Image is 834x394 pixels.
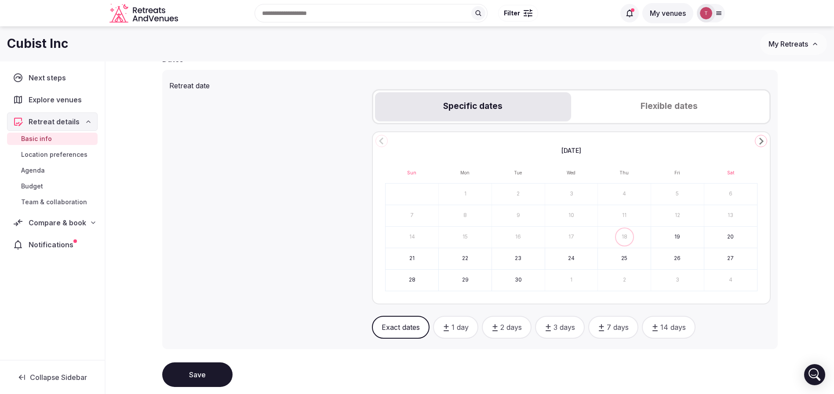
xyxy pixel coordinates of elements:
[7,148,98,161] a: Location preferences
[21,198,87,206] span: Team & collaboration
[7,35,68,52] h1: Cubist Inc
[482,316,532,339] button: 2 days
[598,227,651,248] button: Today, Thursday, September 18th, 2025
[768,40,808,48] span: My Retreats
[21,166,45,175] span: Agenda
[760,33,827,55] button: My Retreats
[439,205,492,226] button: Monday, September 8th, 2025
[375,135,388,147] button: Go to the Previous Month
[755,135,767,147] button: Go to the Next Month
[588,316,638,339] button: 7 days
[642,9,693,18] a: My venues
[545,205,598,226] button: Wednesday, September 10th, 2025
[704,162,757,183] th: Saturday
[29,116,80,127] span: Retreat details
[492,184,545,205] button: Tuesday, September 2nd, 2025
[385,162,758,291] table: September 2025
[7,180,98,192] a: Budget
[571,92,767,121] button: Flexible dates
[492,227,545,248] button: Tuesday, September 16th, 2025
[704,184,757,205] button: Saturday, September 6th, 2025
[439,184,492,205] button: Monday, September 1st, 2025
[535,316,585,339] button: 3 days
[162,362,233,387] button: Save
[651,248,704,269] button: Friday, September 26th, 2025
[438,162,492,183] th: Monday
[386,248,439,269] button: Sunday, September 21st, 2025
[375,92,571,121] button: Specific dates
[439,248,492,269] button: Monday, September 22nd, 2025
[7,196,98,208] a: Team & collaboration
[492,205,545,226] button: Tuesday, September 9th, 2025
[439,227,492,248] button: Monday, September 15th, 2025
[704,270,757,291] button: Saturday, October 4th, 2025
[642,3,693,23] button: My venues
[7,133,98,145] a: Basic info
[386,270,439,291] button: Sunday, September 28th, 2025
[598,184,651,205] button: Thursday, September 4th, 2025
[651,227,704,248] button: Friday, September 19th, 2025
[372,316,430,339] button: Exact dates
[492,270,545,291] button: Tuesday, September 30th, 2025
[385,162,438,183] th: Sunday
[21,134,52,143] span: Basic info
[29,94,85,105] span: Explore venues
[7,69,98,87] a: Next steps
[29,217,86,228] span: Compare & book
[561,146,581,155] span: [DATE]
[492,162,545,183] th: Tuesday
[598,248,651,269] button: Thursday, September 25th, 2025
[29,72,69,83] span: Next steps
[651,162,704,183] th: Friday
[504,9,520,18] span: Filter
[7,235,98,254] a: Notifications
[642,316,696,339] button: 14 days
[21,182,43,191] span: Budget
[704,227,757,248] button: Saturday, September 20th, 2025
[598,205,651,226] button: Thursday, September 11th, 2025
[545,270,598,291] button: Wednesday, October 1st, 2025
[109,4,180,23] a: Visit the homepage
[651,270,704,291] button: Friday, October 3rd, 2025
[651,205,704,226] button: Friday, September 12th, 2025
[7,90,98,109] a: Explore venues
[498,5,538,22] button: Filter
[545,227,598,248] button: Wednesday, September 17th, 2025
[545,248,598,269] button: Wednesday, September 24th, 2025
[386,205,439,226] button: Sunday, September 7th, 2025
[109,4,180,23] svg: Retreats and Venues company logo
[545,184,598,205] button: Wednesday, September 3rd, 2025
[598,270,651,291] button: Thursday, October 2nd, 2025
[21,150,87,159] span: Location preferences
[704,248,757,269] button: Saturday, September 27th, 2025
[386,227,439,248] button: Sunday, September 14th, 2025
[433,316,478,339] button: 1 day
[545,162,598,183] th: Wednesday
[7,368,98,387] button: Collapse Sidebar
[598,162,651,183] th: Thursday
[492,248,545,269] button: Tuesday, September 23rd, 2025
[29,239,77,250] span: Notifications
[700,7,712,19] img: Thiago Martins
[169,77,365,91] div: Retreat date
[704,205,757,226] button: Saturday, September 13th, 2025
[651,184,704,205] button: Friday, September 5th, 2025
[804,364,825,385] div: Open Intercom Messenger
[30,373,87,382] span: Collapse Sidebar
[439,270,492,291] button: Monday, September 29th, 2025
[7,164,98,177] a: Agenda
